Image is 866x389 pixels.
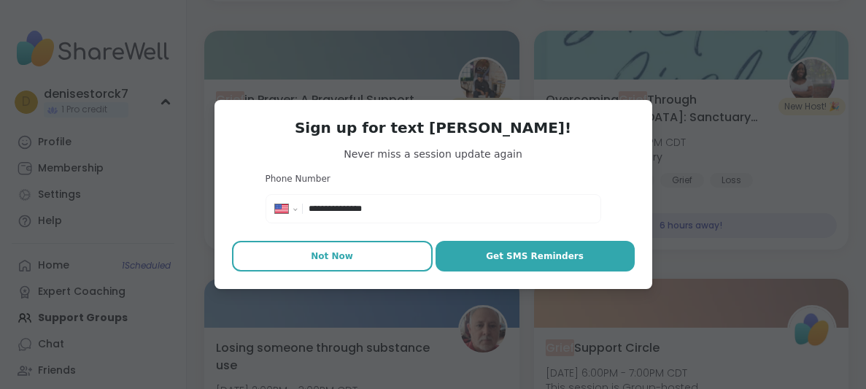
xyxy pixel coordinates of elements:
[311,250,353,263] span: Not Now
[232,147,635,161] span: Never miss a session update again
[232,118,635,138] h3: Sign up for text [PERSON_NAME]!
[486,250,584,263] span: Get SMS Reminders
[275,204,288,213] img: United States
[436,241,635,271] button: Get SMS Reminders
[232,241,433,271] button: Not Now
[266,173,601,185] h3: Phone Number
